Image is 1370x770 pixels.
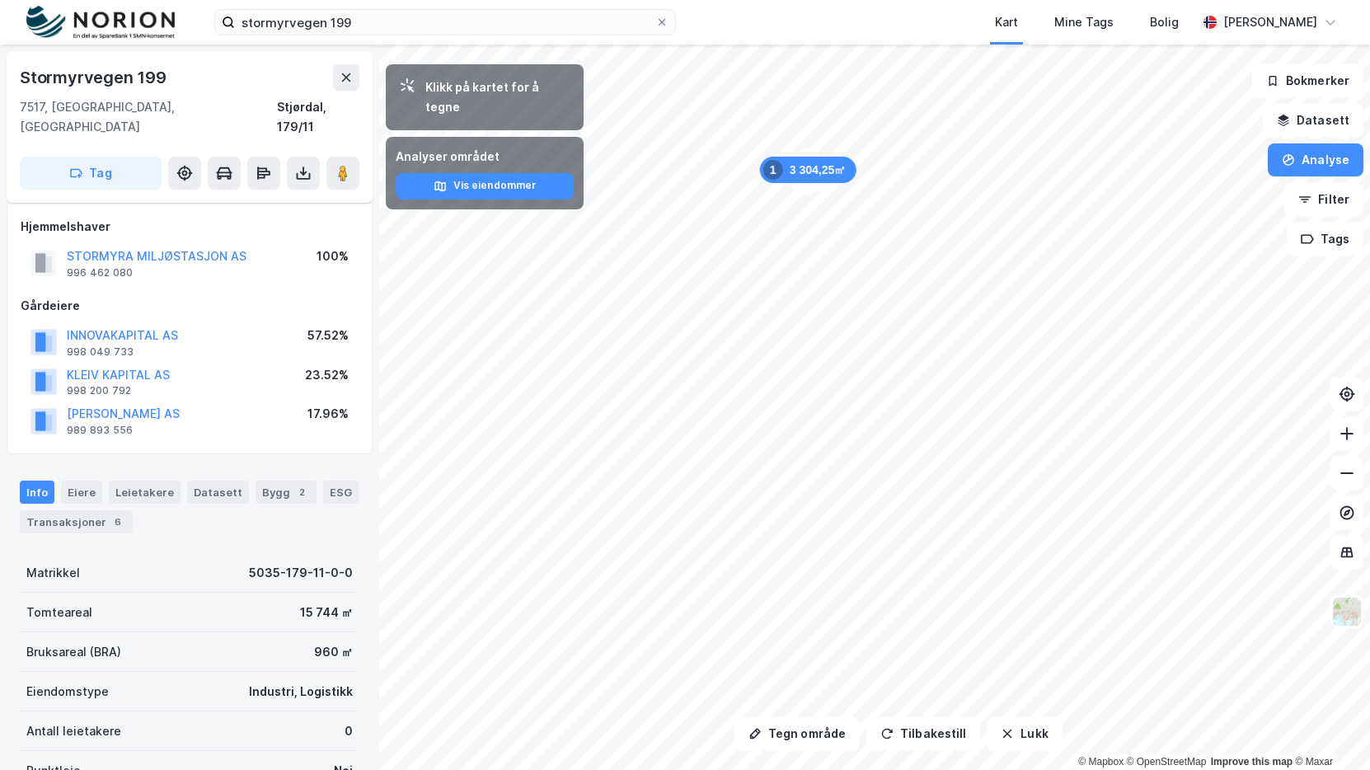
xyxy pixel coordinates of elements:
div: Eiendomstype [26,682,109,702]
button: Tegn område [734,717,860,750]
div: 17.96% [307,404,349,424]
div: Mine Tags [1054,12,1114,32]
div: 0 [345,721,353,741]
div: 100% [317,246,349,266]
button: Datasett [1263,104,1363,137]
div: Kart [995,12,1018,32]
div: 989 893 556 [67,424,133,437]
div: Eiere [61,481,102,504]
div: Klikk på kartet for å tegne [425,77,570,117]
div: 23.52% [305,365,349,385]
div: Antall leietakere [26,721,121,741]
button: Tags [1287,223,1363,256]
button: Tag [20,157,162,190]
a: Improve this map [1211,756,1293,768]
div: 1 [763,160,783,180]
div: Transaksjoner [20,510,133,533]
div: Leietakere [109,481,181,504]
button: Tilbakestill [866,717,980,750]
div: 998 200 792 [67,384,131,397]
div: 7517, [GEOGRAPHIC_DATA], [GEOGRAPHIC_DATA] [20,97,277,137]
div: Stjørdal, 179/11 [277,97,359,137]
div: Map marker [760,157,856,183]
div: Datasett [187,481,249,504]
div: 996 462 080 [67,266,133,279]
div: 6 [110,514,126,530]
input: Søk på adresse, matrikkel, gårdeiere, leietakere eller personer [235,10,655,35]
iframe: Chat Widget [1288,691,1370,770]
div: Kontrollprogram for chat [1288,691,1370,770]
button: Filter [1284,183,1363,216]
div: Bruksareal (BRA) [26,642,121,662]
div: 15 744 ㎡ [300,603,353,622]
div: 960 ㎡ [314,642,353,662]
button: Analyse [1268,143,1363,176]
div: 5035-179-11-0-0 [249,563,353,583]
div: Info [20,481,54,504]
div: Stormyrvegen 199 [20,64,170,91]
div: 998 049 733 [67,345,134,359]
div: Tomteareal [26,603,92,622]
div: 2 [293,484,310,500]
div: 57.52% [307,326,349,345]
div: Industri, Logistikk [249,682,353,702]
a: Mapbox [1078,756,1124,768]
button: Vis eiendommer [396,173,574,200]
img: norion-logo.80e7a08dc31c2e691866.png [26,6,175,40]
div: Gårdeiere [21,296,359,316]
div: ESG [323,481,359,504]
div: Hjemmelshaver [21,217,359,237]
button: Lukk [987,717,1062,750]
div: [PERSON_NAME] [1223,12,1317,32]
img: Z [1331,596,1363,627]
div: Analyser området [396,147,574,167]
div: Matrikkel [26,563,80,583]
a: OpenStreetMap [1127,756,1207,768]
div: Bolig [1150,12,1179,32]
button: Bokmerker [1252,64,1363,97]
div: Bygg [256,481,317,504]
